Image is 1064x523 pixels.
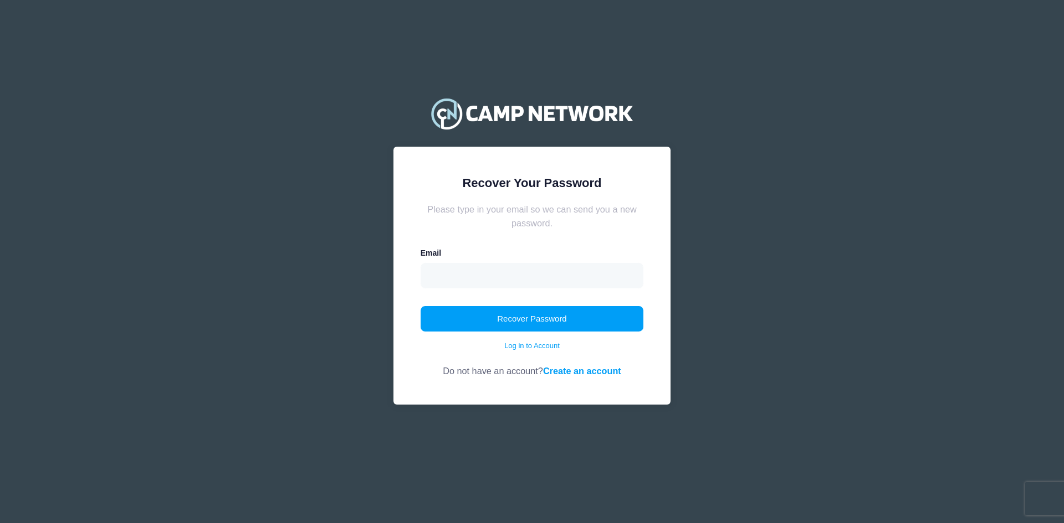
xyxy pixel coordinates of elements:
[421,351,644,377] div: Do not have an account?
[421,247,441,259] label: Email
[543,366,621,376] a: Create an account
[421,306,644,332] button: Recover Password
[421,174,644,192] div: Recover Your Password
[426,91,638,136] img: Camp Network
[504,340,560,351] a: Log in to Account
[421,203,644,230] div: Please type in your email so we can send you a new password.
